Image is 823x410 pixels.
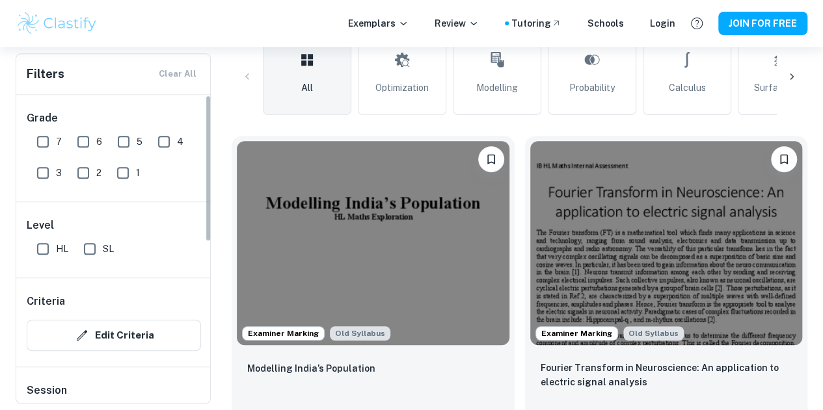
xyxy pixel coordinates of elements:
[243,327,324,339] span: Examiner Marking
[330,326,390,340] span: Old Syllabus
[247,361,375,376] p: Modelling India’s Population
[650,16,675,31] a: Login
[27,294,65,309] h6: Criteria
[541,361,792,389] p: Fourier Transform in Neuroscience: An application to electric signal analysis
[569,81,615,95] span: Probability
[96,135,102,149] span: 6
[476,81,518,95] span: Modelling
[478,146,504,172] button: Please log in to bookmark exemplars
[718,12,807,35] button: JOIN FOR FREE
[330,326,390,340] div: Although this IA is written for the old math syllabus (last exam in November 2020), the current I...
[27,218,201,233] h6: Level
[754,81,811,95] span: Surface Area
[771,146,797,172] button: Please log in to bookmark exemplars
[56,242,68,256] span: HL
[136,166,140,180] span: 1
[27,110,201,126] h6: Grade
[375,81,429,95] span: Optimization
[177,135,183,149] span: 4
[56,166,62,180] span: 3
[103,242,114,256] span: SL
[686,12,708,34] button: Help and Feedback
[435,16,479,31] p: Review
[16,10,98,36] img: Clastify logo
[511,16,561,31] a: Tutoring
[623,326,684,340] span: Old Syllabus
[27,383,201,409] h6: Session
[56,135,62,149] span: 7
[530,141,803,345] img: Maths IA example thumbnail: Fourier Transform in Neuroscience: An ap
[96,166,101,180] span: 2
[669,81,706,95] span: Calculus
[536,327,617,339] span: Examiner Marking
[27,65,64,83] h6: Filters
[587,16,624,31] a: Schools
[301,81,313,95] span: All
[137,135,142,149] span: 5
[27,320,201,351] button: Edit Criteria
[623,326,684,340] div: Although this IA is written for the old math syllabus (last exam in November 2020), the current I...
[237,141,509,345] img: Maths IA example thumbnail: Modelling India’s Population
[348,16,409,31] p: Exemplars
